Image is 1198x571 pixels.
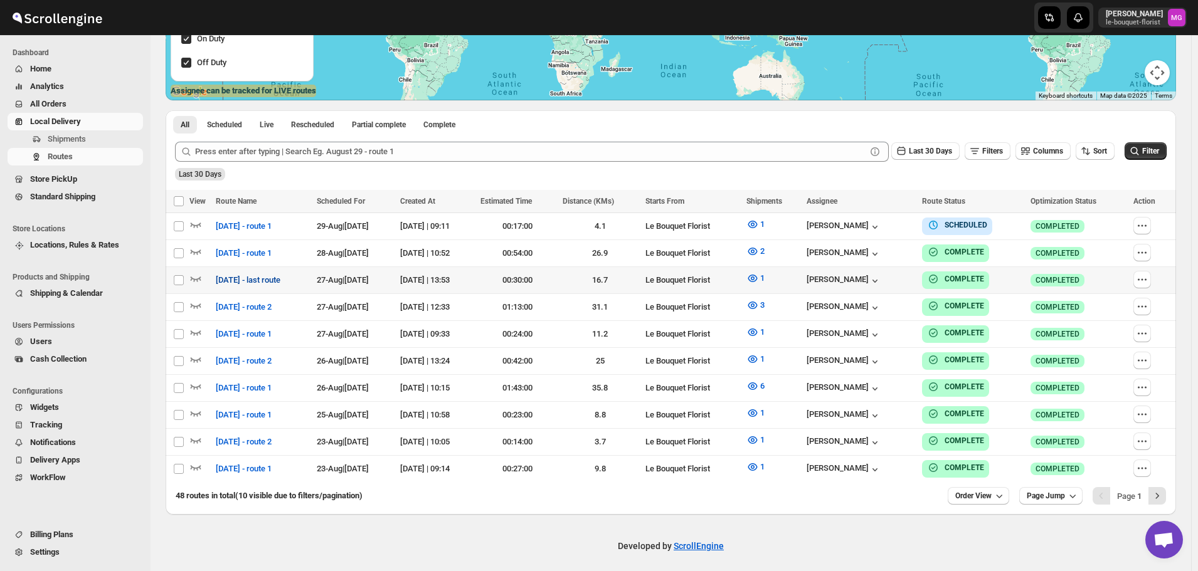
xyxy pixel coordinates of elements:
[317,248,369,258] span: 28-Aug | [DATE]
[400,220,472,233] div: [DATE] | 09:11
[260,120,273,130] span: Live
[645,355,739,367] div: Le Bouquet Florist
[618,540,724,552] p: Developed by
[645,436,739,448] div: Le Bouquet Florist
[13,48,144,58] span: Dashboard
[30,354,87,364] span: Cash Collection
[1031,197,1096,206] span: Optimization Status
[1076,142,1115,160] button: Sort
[807,382,881,395] button: [PERSON_NAME]
[30,81,64,91] span: Analytics
[1027,491,1065,501] span: Page Jump
[400,355,472,367] div: [DATE] | 13:24
[945,463,984,472] b: COMPLETE
[400,382,472,394] div: [DATE] | 10:15
[807,197,837,206] span: Assignee
[30,473,66,482] span: WorkFlow
[179,170,221,179] span: Last 30 Days
[1036,302,1079,312] span: COMPLETED
[760,354,765,364] span: 1
[208,459,279,479] button: [DATE] - route 1
[563,220,638,233] div: 4.1
[480,409,556,421] div: 00:23:00
[1036,383,1079,393] span: COMPLETED
[208,270,288,290] button: [DATE] - last route
[746,197,782,206] span: Shipments
[645,382,739,394] div: Le Bouquet Florist
[208,351,279,371] button: [DATE] - route 2
[8,333,143,350] button: Users
[176,491,363,500] span: 48 routes in total (10 visible due to filters/pagination)
[30,420,62,429] span: Tracking
[1133,197,1155,206] span: Action
[216,328,272,340] span: [DATE] - route 1
[1168,9,1185,26] span: Melody Gluth
[1171,14,1182,22] text: MG
[291,120,334,130] span: Rescheduled
[807,463,881,476] div: [PERSON_NAME]
[739,295,772,315] button: 3
[739,268,772,288] button: 1
[760,273,765,283] span: 1
[208,405,279,425] button: [DATE] - route 1
[1106,19,1163,26] p: le-bouquet-florist
[480,220,556,233] div: 00:17:00
[739,322,772,342] button: 1
[945,248,984,256] b: COMPLETE
[173,116,197,134] button: All routes
[216,436,272,448] span: [DATE] - route 2
[30,547,60,557] span: Settings
[8,543,143,561] button: Settings
[807,275,881,287] button: [PERSON_NAME]
[1100,92,1147,99] span: Map data ©2025
[1036,248,1079,258] span: COMPLETED
[480,197,532,206] span: Estimated Time
[1142,147,1159,155] span: Filter
[563,436,638,448] div: 3.7
[317,275,369,285] span: 27-Aug | [DATE]
[207,120,242,130] span: Scheduled
[563,197,614,206] span: Distance (KMs)
[948,487,1009,505] button: Order View
[927,273,984,285] button: COMPLETE
[181,120,189,130] span: All
[760,381,765,390] span: 6
[645,328,739,340] div: Le Bouquet Florist
[927,300,984,312] button: COMPLETE
[955,491,992,501] span: Order View
[760,300,765,310] span: 3
[645,409,739,421] div: Le Bouquet Florist
[8,526,143,543] button: Billing Plans
[1036,410,1079,420] span: COMPLETED
[645,247,739,259] div: Le Bouquet Florist
[317,329,369,338] span: 27-Aug | [DATE]
[8,416,143,434] button: Tracking
[945,355,984,364] b: COMPLETE
[760,246,765,256] span: 2
[400,463,472,475] div: [DATE] | 09:14
[807,409,881,422] div: [PERSON_NAME]
[1019,487,1083,505] button: Page Jump
[48,152,73,161] span: Routes
[30,337,52,346] span: Users
[739,403,772,423] button: 1
[1117,491,1142,501] span: Page
[216,382,272,394] span: [DATE] - route 1
[739,349,772,369] button: 1
[400,301,472,313] div: [DATE] | 12:33
[400,409,472,421] div: [DATE] | 10:58
[317,437,369,446] span: 23-Aug | [DATE]
[216,355,272,367] span: [DATE] - route 2
[927,219,987,231] button: SCHEDULED
[8,469,143,486] button: WorkFlow
[1145,60,1170,85] button: Map camera controls
[927,434,984,447] button: COMPLETE
[480,301,556,313] div: 01:13:00
[30,240,119,249] span: Locations, Rules & Rates
[317,356,369,365] span: 26-Aug | [DATE]
[30,64,51,73] span: Home
[807,301,881,314] div: [PERSON_NAME]
[8,236,143,254] button: Locations, Rules & Rates
[8,95,143,113] button: All Orders
[563,463,638,475] div: 9.8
